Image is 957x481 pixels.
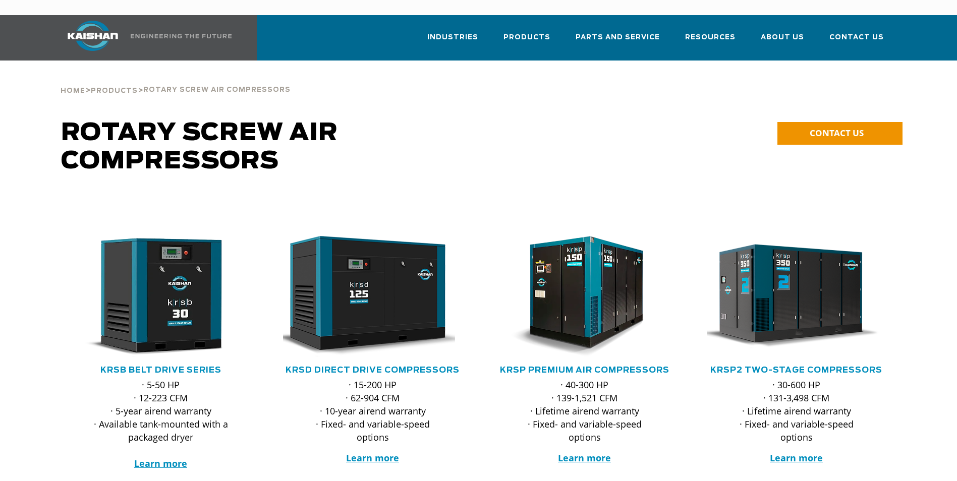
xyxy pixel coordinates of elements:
a: Learn more [558,452,611,464]
div: krsb30 [71,236,251,357]
a: Resources [685,24,736,58]
a: Learn more [770,452,823,464]
span: About Us [761,32,804,43]
img: krsb30 [64,236,243,357]
a: Products [91,86,138,95]
div: krsp350 [707,236,886,357]
span: Contact Us [829,32,884,43]
span: Rotary Screw Air Compressors [143,87,291,93]
img: krsp150 [487,236,667,357]
span: Industries [427,32,478,43]
span: Parts and Service [576,32,660,43]
a: KRSP Premium Air Compressors [500,366,669,374]
span: Home [61,88,85,94]
a: Learn more [134,457,187,469]
p: · 15-200 HP · 62-904 CFM · 10-year airend warranty · Fixed- and variable-speed options [303,378,442,444]
p: · 5-50 HP · 12-223 CFM · 5-year airend warranty · Available tank-mounted with a packaged dryer [91,378,231,470]
a: Contact Us [829,24,884,58]
a: Parts and Service [576,24,660,58]
a: KRSP2 Two-Stage Compressors [710,366,882,374]
a: About Us [761,24,804,58]
a: CONTACT US [777,122,903,145]
p: · 40-300 HP · 139-1,521 CFM · Lifetime airend warranty · Fixed- and variable-speed options [515,378,654,444]
div: krsp150 [495,236,674,357]
a: Industries [427,24,478,58]
span: Resources [685,32,736,43]
span: Rotary Screw Air Compressors [61,121,338,173]
img: krsd125 [275,236,455,357]
img: krsp350 [699,236,879,357]
img: kaishan logo [55,21,131,51]
a: Home [61,86,85,95]
a: KRSD Direct Drive Compressors [286,366,460,374]
a: Learn more [346,452,399,464]
a: Products [503,24,550,58]
div: > > [61,61,291,99]
img: Engineering the future [131,34,232,38]
p: · 30-600 HP · 131-3,498 CFM · Lifetime airend warranty · Fixed- and variable-speed options [727,378,866,444]
span: Products [91,88,138,94]
a: KRSB Belt Drive Series [100,366,221,374]
div: krsd125 [283,236,463,357]
span: Products [503,32,550,43]
a: Kaishan USA [55,15,234,61]
span: CONTACT US [810,127,864,139]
